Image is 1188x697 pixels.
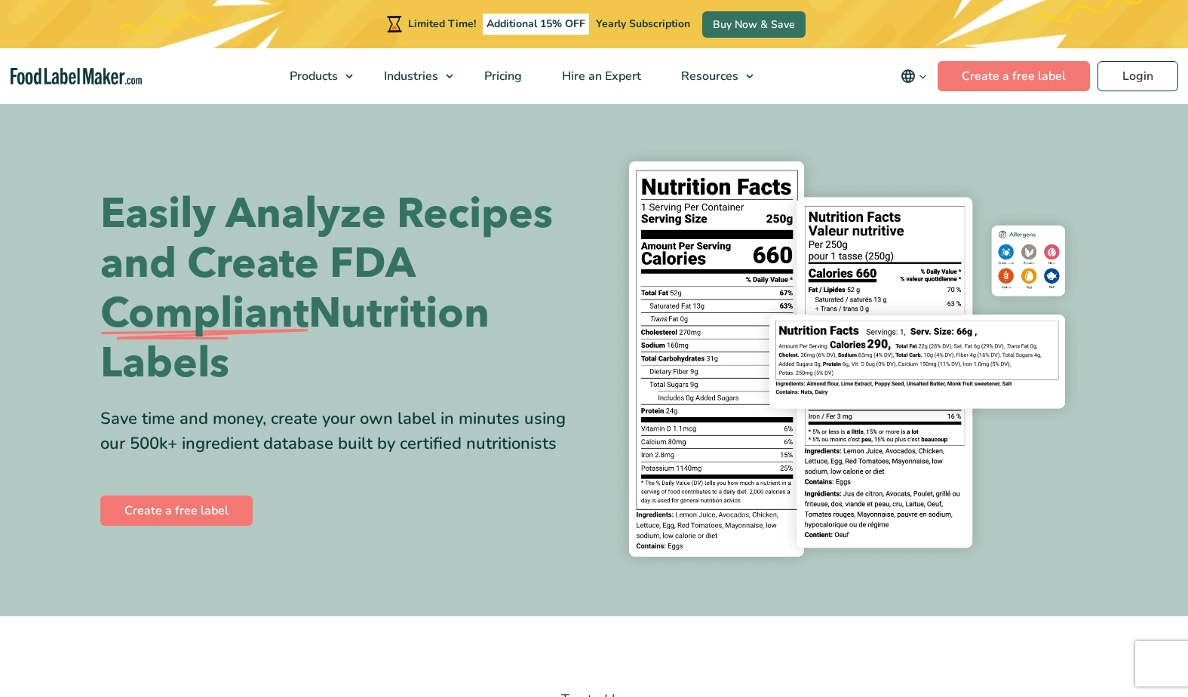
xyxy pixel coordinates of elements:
[662,48,761,104] a: Resources
[557,68,643,84] span: Hire an Expert
[677,68,740,84] span: Resources
[483,14,589,35] span: Additional 15% OFF
[480,68,523,84] span: Pricing
[270,48,361,104] a: Products
[938,61,1090,91] a: Create a free label
[596,17,690,31] span: Yearly Subscription
[379,68,440,84] span: Industries
[100,496,253,526] a: Create a free label
[100,189,583,388] h1: Easily Analyze Recipes and Create FDA Nutrition Labels
[702,11,806,38] a: Buy Now & Save
[465,48,539,104] a: Pricing
[100,407,583,456] div: Save time and money, create your own label in minutes using our 500k+ ingredient database built b...
[285,68,339,84] span: Products
[100,289,309,339] span: Compliant
[408,17,476,31] span: Limited Time!
[364,48,461,104] a: Industries
[1097,61,1178,91] a: Login
[542,48,658,104] a: Hire an Expert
